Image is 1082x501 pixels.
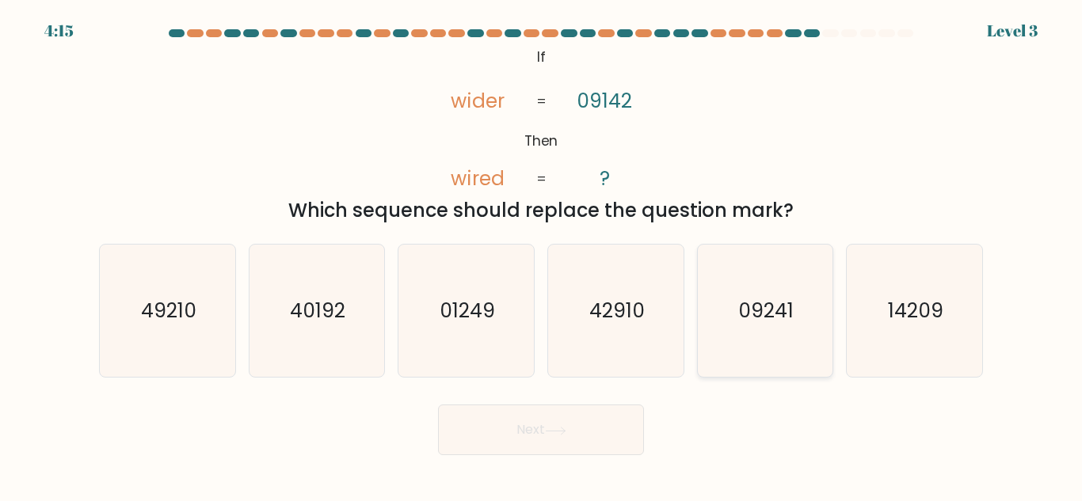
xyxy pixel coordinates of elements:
div: 4:15 [44,19,74,43]
tspan: Then [524,131,558,150]
tspan: If [537,47,546,66]
text: 40192 [291,297,346,325]
text: 49210 [141,297,196,325]
div: Level 3 [987,19,1038,43]
button: Next [438,404,644,455]
tspan: = [536,92,547,111]
div: Which sequence should replace the question mark? [109,196,973,225]
text: 42910 [589,297,645,325]
text: 01249 [440,297,495,325]
tspan: wider [451,87,505,115]
tspan: = [536,169,547,188]
tspan: wired [451,165,505,192]
text: 14209 [888,297,943,325]
tspan: 09142 [577,87,632,115]
tspan: ? [600,165,610,193]
svg: @import url('[URL][DOMAIN_NAME]); [419,44,663,194]
text: 09241 [739,297,794,325]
